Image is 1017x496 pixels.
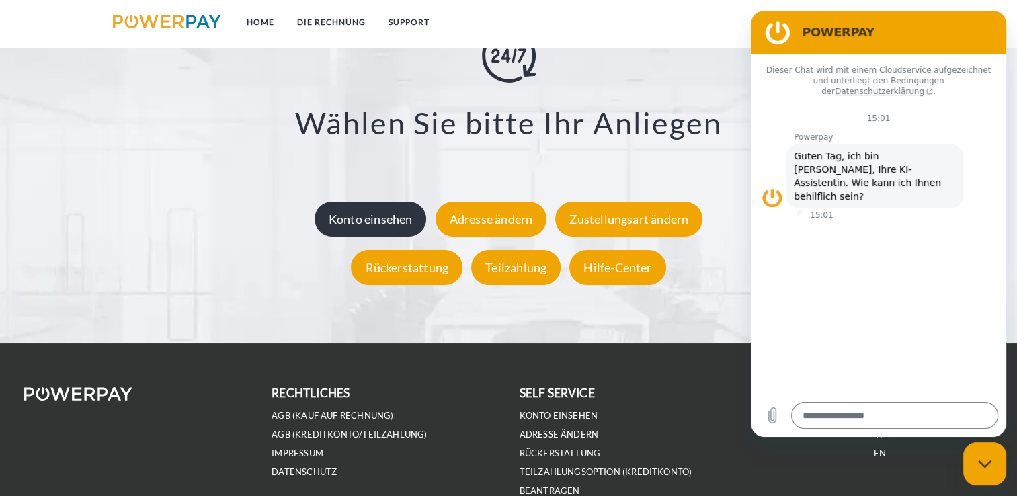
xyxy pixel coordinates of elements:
b: self service [520,386,595,400]
h3: Wählen Sie bitte Ihr Anliegen [68,104,950,142]
div: Hilfe-Center [569,250,665,285]
img: logo-powerpay.svg [113,15,221,28]
div: Rückerstattung [351,250,462,285]
a: DIE RECHNUNG [286,10,377,34]
iframe: Messaging-Fenster [751,11,1006,437]
a: Rückerstattung [520,448,601,459]
div: Adresse ändern [436,202,547,237]
img: online-shopping.svg [482,29,536,83]
a: Teilzahlung [468,260,564,275]
img: logo-powerpay-white.svg [24,387,132,401]
a: AGB (Kreditkonto/Teilzahlung) [272,429,427,440]
div: Teilzahlung [471,250,561,285]
div: Konto einsehen [315,202,427,237]
div: Zustellungsart ändern [555,202,702,237]
a: SUPPORT [377,10,441,34]
a: Konto einsehen [311,212,430,226]
a: Rückerstattung [348,260,466,275]
a: DATENSCHUTZ [272,466,337,478]
a: Konto einsehen [520,410,598,421]
a: Adresse ändern [520,429,599,440]
b: rechtliches [272,386,350,400]
a: Zustellungsart ändern [552,212,706,226]
a: Adresse ändern [432,212,551,226]
a: EN [874,448,886,459]
a: IMPRESSUM [272,448,323,459]
a: Hilfe-Center [566,260,669,275]
a: Home [235,10,286,34]
iframe: Schaltfläche zum Öffnen des Messaging-Fensters; Konversation läuft [963,442,1006,485]
a: agb [835,10,877,34]
a: AGB (Kauf auf Rechnung) [272,410,393,421]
